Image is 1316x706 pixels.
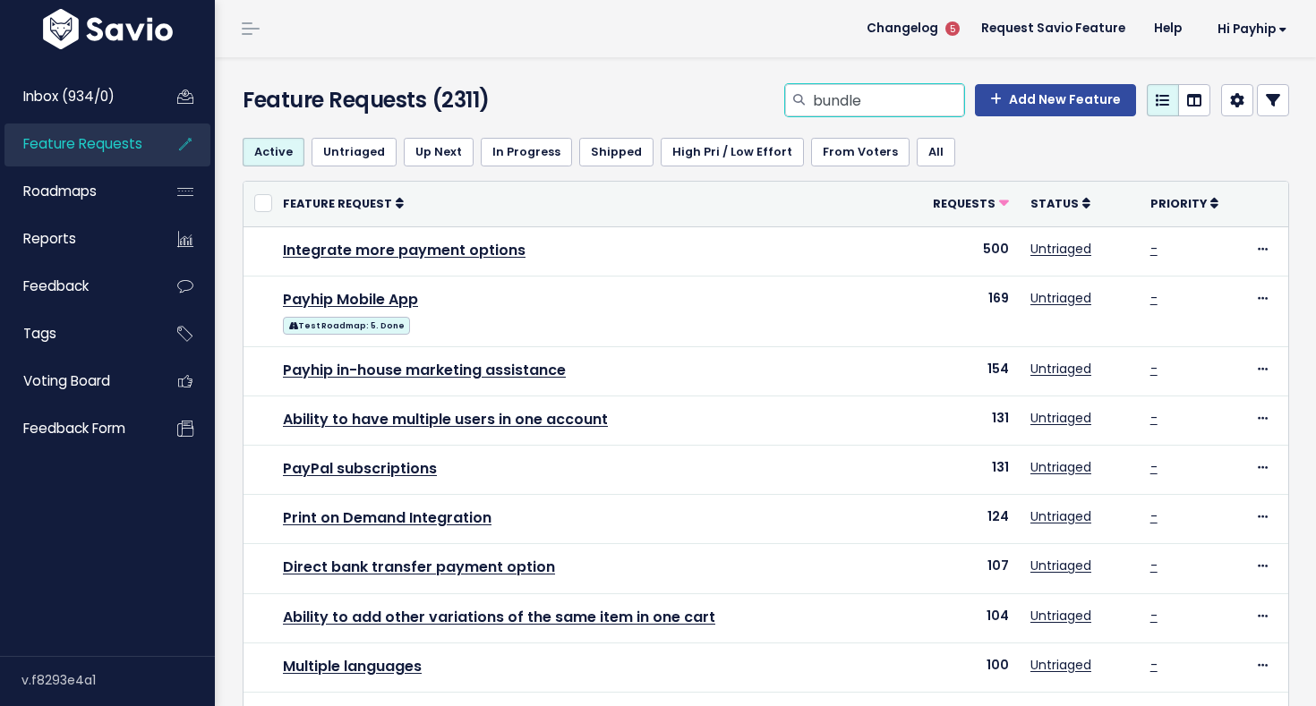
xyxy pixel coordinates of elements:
[1150,409,1158,427] a: -
[283,656,422,676] a: Multiple languages
[1030,196,1079,211] span: Status
[906,446,1020,495] td: 131
[1030,507,1091,525] a: Untriaged
[1150,656,1158,674] a: -
[23,419,125,438] span: Feedback form
[283,313,410,336] a: Test Roadmap: 5. Done
[1150,507,1158,525] a: -
[283,196,392,211] span: Feature Request
[933,194,1009,212] a: Requests
[906,396,1020,445] td: 131
[1150,194,1218,212] a: Priority
[1150,607,1158,625] a: -
[283,317,410,335] span: Test Roadmap: 5. Done
[1150,240,1158,258] a: -
[811,138,910,166] a: From Voters
[283,507,491,528] a: Print on Demand Integration
[23,371,110,390] span: Voting Board
[906,495,1020,544] td: 124
[283,607,715,627] a: Ability to add other variations of the same item in one cart
[283,289,418,310] a: Payhip Mobile App
[481,138,572,166] a: In Progress
[867,22,938,35] span: Changelog
[283,240,526,260] a: Integrate more payment options
[1030,194,1090,212] a: Status
[243,84,574,116] h4: Feature Requests (2311)
[4,123,149,165] a: Feature Requests
[579,138,654,166] a: Shipped
[4,266,149,307] a: Feedback
[4,313,149,354] a: Tags
[1150,289,1158,307] a: -
[23,229,76,248] span: Reports
[1030,557,1091,574] a: Untriaged
[283,409,608,430] a: Ability to have multiple users in one account
[1140,15,1196,42] a: Help
[917,138,955,166] a: All
[23,276,89,295] span: Feedback
[1030,240,1091,258] a: Untriaged
[243,138,1289,166] ul: Filter feature requests
[23,87,115,106] span: Inbox (934/0)
[1030,289,1091,307] a: Untriaged
[312,138,397,166] a: Untriaged
[1196,15,1302,43] a: Hi Payhip
[661,138,804,166] a: High Pri / Low Effort
[1030,409,1091,427] a: Untriaged
[1030,607,1091,625] a: Untriaged
[243,138,304,166] a: Active
[1150,557,1158,574] a: -
[4,171,149,212] a: Roadmaps
[1218,22,1287,36] span: Hi Payhip
[23,182,97,200] span: Roadmaps
[4,408,149,449] a: Feedback form
[283,557,555,577] a: Direct bank transfer payment option
[1030,656,1091,674] a: Untriaged
[4,76,149,117] a: Inbox (934/0)
[1150,196,1207,211] span: Priority
[23,134,142,153] span: Feature Requests
[23,324,56,343] span: Tags
[967,15,1140,42] a: Request Savio Feature
[21,657,215,703] div: v.f8293e4a1
[1030,458,1091,476] a: Untriaged
[283,458,437,479] a: PayPal subscriptions
[1150,458,1158,476] a: -
[1030,360,1091,378] a: Untriaged
[906,642,1020,692] td: 100
[906,276,1020,346] td: 169
[975,84,1136,116] a: Add New Feature
[945,21,960,36] span: 5
[1150,360,1158,378] a: -
[38,9,177,49] img: logo-white.9d6f32f41409.svg
[283,360,566,380] a: Payhip in-house marketing assistance
[906,226,1020,276] td: 500
[283,194,404,212] a: Feature Request
[811,84,964,116] input: Search features...
[4,361,149,402] a: Voting Board
[933,196,996,211] span: Requests
[4,218,149,259] a: Reports
[404,138,474,166] a: Up Next
[906,544,1020,593] td: 107
[906,593,1020,642] td: 104
[906,346,1020,396] td: 154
